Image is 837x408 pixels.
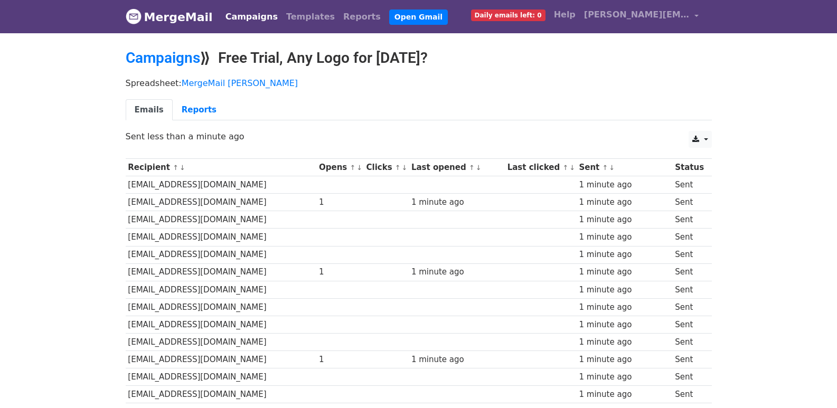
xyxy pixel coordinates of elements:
a: Campaigns [126,49,200,67]
th: Sent [577,159,673,176]
a: ↓ [356,164,362,172]
td: [EMAIL_ADDRESS][DOMAIN_NAME] [126,246,317,263]
div: 1 minute ago [411,196,502,208]
td: Sent [672,334,706,351]
div: 1 [319,196,361,208]
a: ↑ [350,164,355,172]
td: [EMAIL_ADDRESS][DOMAIN_NAME] [126,176,317,194]
h2: ⟫ Free Trial, Any Logo for [DATE]? [126,49,712,67]
p: Spreadsheet: [126,78,712,89]
div: 1 [319,266,361,278]
div: 1 [319,354,361,366]
td: [EMAIL_ADDRESS][DOMAIN_NAME] [126,298,317,316]
a: Templates [282,6,339,27]
td: [EMAIL_ADDRESS][DOMAIN_NAME] [126,263,317,281]
th: Last clicked [505,159,577,176]
div: 1 minute ago [579,196,670,208]
div: 1 minute ago [579,371,670,383]
td: Sent [672,351,706,368]
a: ↑ [469,164,475,172]
div: 1 minute ago [579,336,670,348]
a: [PERSON_NAME][EMAIL_ADDRESS][DOMAIN_NAME] [580,4,703,29]
div: 1 minute ago [579,266,670,278]
div: 1 minute ago [579,388,670,401]
td: [EMAIL_ADDRESS][DOMAIN_NAME] [126,194,317,211]
span: Daily emails left: 0 [471,10,546,21]
th: Clicks [364,159,409,176]
a: ↑ [603,164,608,172]
p: Sent less than a minute ago [126,131,712,142]
div: 1 minute ago [579,179,670,191]
a: Campaigns [221,6,282,27]
div: 1 minute ago [411,354,502,366]
td: [EMAIL_ADDRESS][DOMAIN_NAME] [126,211,317,229]
a: Open Gmail [389,10,448,25]
td: Sent [672,386,706,403]
a: ↓ [569,164,575,172]
td: Sent [672,281,706,298]
a: MergeMail [126,6,213,28]
td: Sent [672,246,706,263]
div: 1 minute ago [579,249,670,261]
div: 1 minute ago [579,214,670,226]
div: 1 minute ago [579,354,670,366]
a: Daily emails left: 0 [467,4,550,25]
td: Sent [672,263,706,281]
a: MergeMail [PERSON_NAME] [182,78,298,88]
a: ↓ [402,164,408,172]
div: 1 minute ago [579,284,670,296]
td: [EMAIL_ADDRESS][DOMAIN_NAME] [126,281,317,298]
a: Emails [126,99,173,121]
img: MergeMail logo [126,8,142,24]
td: [EMAIL_ADDRESS][DOMAIN_NAME] [126,334,317,351]
td: Sent [672,316,706,333]
a: ↑ [395,164,401,172]
td: Sent [672,194,706,211]
a: Reports [173,99,225,121]
a: ↓ [609,164,615,172]
td: Sent [672,368,706,386]
td: [EMAIL_ADDRESS][DOMAIN_NAME] [126,229,317,246]
th: Status [672,159,706,176]
a: Reports [339,6,385,27]
div: 1 minute ago [579,231,670,243]
div: 1 minute ago [579,319,670,331]
td: [EMAIL_ADDRESS][DOMAIN_NAME] [126,386,317,403]
a: ↑ [562,164,568,172]
td: Sent [672,229,706,246]
th: Last opened [409,159,505,176]
a: Help [550,4,580,25]
a: ↓ [476,164,482,172]
th: Recipient [126,159,317,176]
td: [EMAIL_ADDRESS][DOMAIN_NAME] [126,351,317,368]
a: ↑ [173,164,178,172]
th: Opens [316,159,364,176]
td: [EMAIL_ADDRESS][DOMAIN_NAME] [126,368,317,386]
td: [EMAIL_ADDRESS][DOMAIN_NAME] [126,316,317,333]
td: Sent [672,211,706,229]
td: Sent [672,176,706,194]
a: ↓ [180,164,185,172]
div: 1 minute ago [579,301,670,314]
span: [PERSON_NAME][EMAIL_ADDRESS][DOMAIN_NAME] [584,8,690,21]
div: 1 minute ago [411,266,502,278]
td: Sent [672,298,706,316]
